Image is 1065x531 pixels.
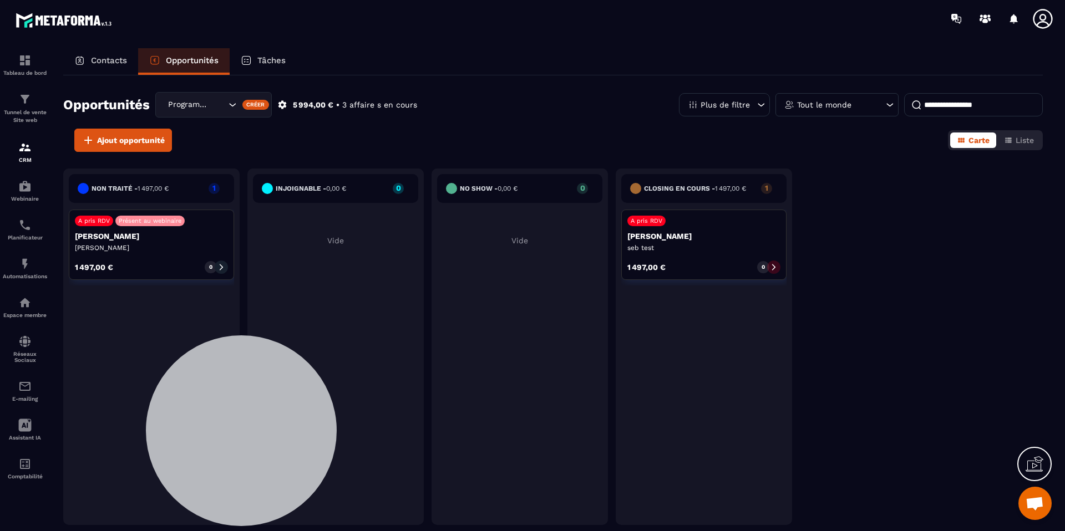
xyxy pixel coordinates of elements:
[3,371,47,410] a: emailemailE-mailing
[797,101,851,109] p: Tout le monde
[498,185,518,192] span: 0,00 €
[293,100,333,110] p: 5 994,00 €
[75,263,113,271] p: 1 497,00 €
[257,55,286,65] p: Tâches
[242,100,270,110] div: Créer
[18,257,32,270] img: automations
[155,92,272,118] div: Search for option
[215,99,226,111] input: Search for option
[3,157,47,163] p: CRM
[3,196,47,202] p: Webinaire
[78,217,110,224] p: A pris RDV
[3,326,47,371] a: social-networksocial-networkRéseaux Sociaux
[627,263,666,271] p: 1 497,00 €
[63,94,150,116] h2: Opportunités
[165,99,215,111] span: Programme Ariane
[3,84,47,132] a: formationformationTunnel de vente Site web
[3,70,47,76] p: Tableau de bord
[166,55,219,65] p: Opportunités
[761,184,772,192] p: 1
[715,185,746,192] span: 1 497,00 €
[3,249,47,288] a: automationsautomationsAutomatisations
[230,48,297,75] a: Tâches
[119,217,181,224] p: Présent au webinaire
[209,263,212,271] p: 0
[460,185,518,192] h6: No show -
[91,55,127,65] p: Contacts
[701,101,750,109] p: Plus de filtre
[3,210,47,249] a: schedulerschedulerPlanificateur
[18,296,32,309] img: automations
[762,263,765,271] p: 0
[3,273,47,279] p: Automatisations
[631,217,662,224] p: A pris RDV
[18,93,32,106] img: formation
[3,351,47,363] p: Réseaux Sociaux
[18,141,32,154] img: formation
[276,185,346,192] h6: injoignable -
[63,48,138,75] a: Contacts
[3,45,47,84] a: formationformationTableau de bord
[326,185,346,192] span: 0,00 €
[1016,136,1034,145] span: Liste
[74,129,172,152] button: Ajout opportunité
[18,457,32,471] img: accountant
[253,236,418,245] p: Vide
[3,449,47,488] a: accountantaccountantComptabilité
[968,136,990,145] span: Carte
[393,184,404,192] p: 0
[3,288,47,326] a: automationsautomationsEspace membre
[336,100,339,110] p: •
[97,135,165,146] span: Ajout opportunité
[997,132,1041,148] button: Liste
[3,171,47,210] a: automationsautomationsWebinaire
[138,48,230,75] a: Opportunités
[577,184,588,192] p: 0
[3,410,47,449] a: Assistant IA
[18,180,32,193] img: automations
[342,100,417,110] p: 3 affaire s en cours
[3,312,47,318] p: Espace membre
[16,10,115,30] img: logo
[18,335,32,348] img: social-network
[3,473,47,479] p: Comptabilité
[3,435,47,441] p: Assistant IA
[627,232,780,241] p: [PERSON_NAME]
[138,185,169,192] span: 1 497,00 €
[3,396,47,402] p: E-mailing
[209,184,220,192] p: 1
[18,380,32,393] img: email
[75,243,228,252] p: [PERSON_NAME]
[3,109,47,124] p: Tunnel de vente Site web
[950,132,996,148] button: Carte
[18,54,32,67] img: formation
[627,243,780,252] p: seb test
[644,185,746,192] h6: Closing en cours -
[1018,487,1052,520] div: Ouvrir le chat
[437,236,602,245] p: Vide
[3,132,47,171] a: formationformationCRM
[18,218,32,232] img: scheduler
[3,234,47,241] p: Planificateur
[92,185,169,192] h6: Non traité -
[75,232,228,241] p: [PERSON_NAME]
